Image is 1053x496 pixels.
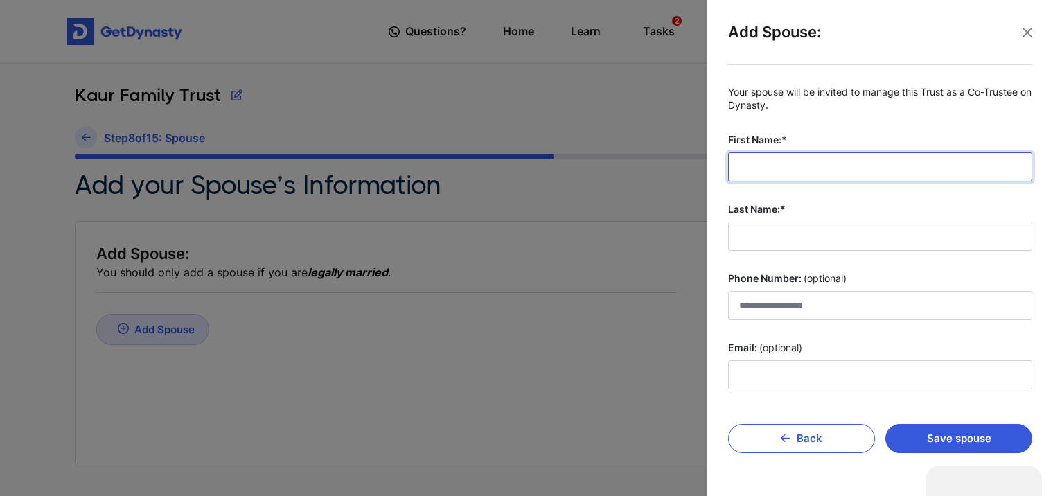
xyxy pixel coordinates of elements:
label: First Name:* [728,133,1032,147]
label: Phone Number: [728,272,1032,285]
label: Email: [728,341,1032,355]
button: Back [728,424,875,453]
span: (optional) [759,341,802,355]
button: Close [1017,22,1038,43]
div: Add Spouse: [728,21,1032,65]
label: Last Name:* [728,202,1032,216]
span: (optional) [804,272,847,285]
p: Your spouse will be invited to manage this Trust as a Co-Trustee on Dynasty. [728,86,1032,112]
button: Save spouse [885,424,1032,453]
